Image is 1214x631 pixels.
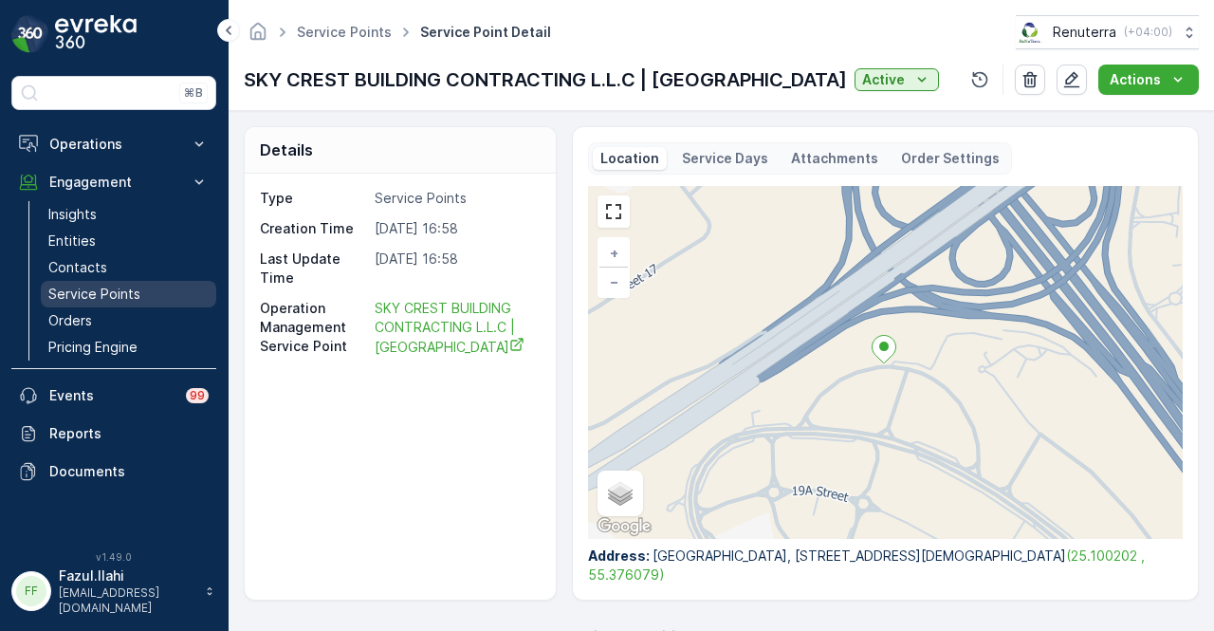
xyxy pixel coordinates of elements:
[1110,70,1161,89] p: Actions
[260,139,313,161] p: Details
[599,268,628,296] a: Zoom Out
[55,15,137,53] img: logo_dark-DEwI_e13.png
[593,514,655,539] img: Google
[16,576,46,606] div: FF
[184,85,203,101] p: ⌘B
[244,65,847,94] p: SKY CREST BUILDING CONTRACTING L.L.C | [GEOGRAPHIC_DATA]
[593,514,655,539] a: Open this area in Google Maps (opens a new window)
[41,254,216,281] a: Contacts
[49,173,178,192] p: Engagement
[599,197,628,226] a: View Fullscreen
[682,149,768,168] p: Service Days
[59,566,195,585] p: Fazul.Ilahi
[1016,15,1199,49] button: Renuterra(+04:00)
[11,415,216,453] a: Reports
[48,311,92,330] p: Orders
[610,273,619,289] span: −
[599,473,641,514] a: Layers
[260,219,367,238] p: Creation Time
[375,189,536,208] p: Service Points
[190,388,205,403] p: 99
[855,68,939,91] button: Active
[375,219,536,238] p: [DATE] 16:58
[11,566,216,616] button: FFFazul.Ilahi[EMAIL_ADDRESS][DOMAIN_NAME]
[41,334,216,361] a: Pricing Engine
[260,250,367,288] p: Last Update Time
[297,24,392,40] a: Service Points
[610,245,618,261] span: +
[41,228,216,254] a: Entities
[48,258,107,277] p: Contacts
[59,585,195,616] p: [EMAIL_ADDRESS][DOMAIN_NAME]
[11,377,216,415] a: Events99
[11,15,49,53] img: logo
[1124,25,1172,40] p: ( +04:00 )
[41,307,216,334] a: Orders
[48,338,138,357] p: Pricing Engine
[653,547,1066,564] span: [GEOGRAPHIC_DATA], [STREET_ADDRESS][DEMOGRAPHIC_DATA]
[260,299,367,357] p: Operation Management Service Point
[11,125,216,163] button: Operations
[11,453,216,491] a: Documents
[901,149,1000,168] p: Order Settings
[248,28,268,45] a: Homepage
[49,424,209,443] p: Reports
[41,281,216,307] a: Service Points
[11,551,216,563] span: v 1.49.0
[375,250,536,288] p: [DATE] 16:58
[49,386,175,405] p: Events
[375,299,536,357] a: SKY CREST BUILDING CONTRACTING L.L.C | Wadi Al Safa
[600,149,659,168] p: Location
[1053,23,1116,42] p: Renuterra
[48,232,96,251] p: Entities
[41,201,216,228] a: Insights
[416,23,555,42] span: Service Point Detail
[862,70,905,89] p: Active
[49,135,178,154] p: Operations
[49,462,209,481] p: Documents
[599,239,628,268] a: Zoom In
[791,149,878,168] p: Attachments
[588,547,653,564] span: Address :
[11,163,216,201] button: Engagement
[260,189,367,208] p: Type
[48,285,140,304] p: Service Points
[1098,65,1199,95] button: Actions
[375,300,524,355] span: SKY CREST BUILDING CONTRACTING L.L.C | [GEOGRAPHIC_DATA]
[48,205,97,224] p: Insights
[1016,22,1045,43] img: Screenshot_2024-07-26_at_13.33.01.png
